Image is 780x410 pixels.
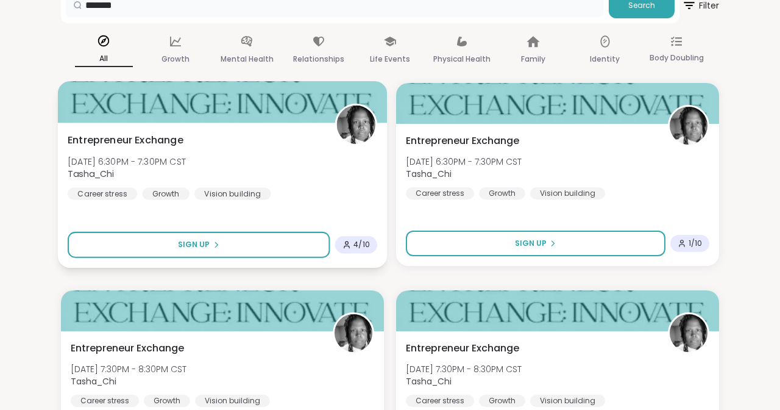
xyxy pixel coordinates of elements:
[68,187,137,200] div: Career stress
[406,363,522,375] span: [DATE] 7:30PM - 8:30PM CST
[161,52,190,67] p: Growth
[406,187,474,200] div: Career stress
[479,395,525,407] div: Growth
[337,106,375,144] img: Tasha_Chi
[71,341,184,356] span: Entrepreneur Exchange
[71,395,139,407] div: Career stress
[293,52,344,67] p: Relationships
[530,187,605,200] div: Vision building
[195,395,270,407] div: Vision building
[670,107,707,145] img: Tasha_Chi
[590,52,620,67] p: Identity
[406,395,474,407] div: Career stress
[71,375,116,387] b: Tasha_Chi
[68,133,183,148] span: Entrepreneur Exchange
[406,168,452,180] b: Tasha_Chi
[670,314,707,352] img: Tasha_Chi
[68,168,115,180] b: Tasha_Chi
[689,239,702,248] span: 1 / 10
[515,238,547,249] span: Sign Up
[221,52,274,67] p: Mental Health
[194,187,271,200] div: Vision building
[353,240,370,250] span: 4 / 10
[433,52,491,67] p: Physical Health
[68,232,330,258] button: Sign Up
[406,134,519,148] span: Entrepreneur Exchange
[178,239,210,250] span: Sign Up
[71,363,186,375] span: [DATE] 7:30PM - 8:30PM CST
[370,52,410,67] p: Life Events
[650,51,704,65] p: Body Doubling
[406,231,665,256] button: Sign Up
[406,375,452,387] b: Tasha_Chi
[75,51,133,67] p: All
[142,187,190,200] div: Growth
[479,187,525,200] div: Growth
[406,341,519,356] span: Entrepreneur Exchange
[144,395,190,407] div: Growth
[530,395,605,407] div: Vision building
[335,314,372,352] img: Tasha_Chi
[406,156,522,168] span: [DATE] 6:30PM - 7:30PM CST
[68,155,186,167] span: [DATE] 6:30PM - 7:30PM CST
[521,52,545,67] p: Family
